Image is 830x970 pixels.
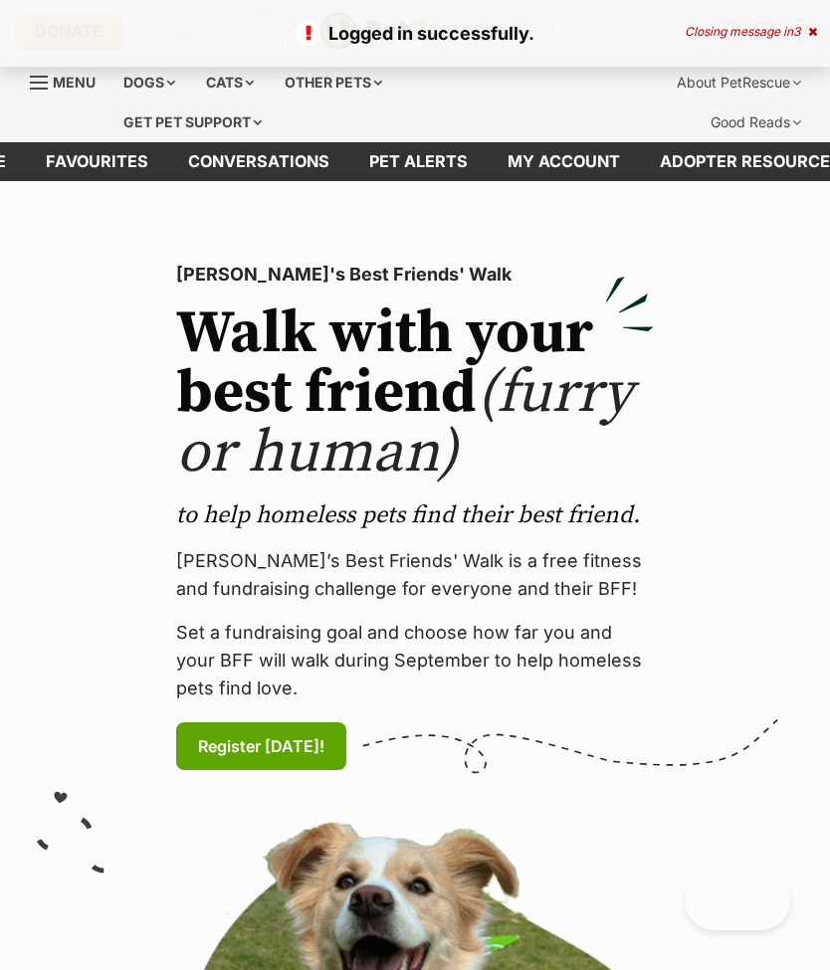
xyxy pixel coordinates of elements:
a: conversations [168,142,349,181]
div: About PetRescue [663,63,815,102]
div: Get pet support [109,102,276,142]
h2: Walk with your best friend [176,304,654,484]
a: Pet alerts [349,142,488,181]
iframe: Help Scout Beacon - Open [685,871,790,930]
span: Menu [53,74,96,91]
a: My account [488,142,640,181]
p: [PERSON_NAME]'s Best Friends' Walk [176,261,654,289]
p: [PERSON_NAME]’s Best Friends' Walk is a free fitness and fundraising challenge for everyone and t... [176,547,654,603]
div: Cats [192,63,268,102]
span: (furry or human) [176,356,633,490]
a: Register [DATE]! [176,722,346,770]
div: Good Reads [697,102,815,142]
div: Dogs [109,63,189,102]
a: Menu [30,63,109,98]
p: Set a fundraising goal and choose how far you and your BFF will walk during September to help hom... [176,619,654,702]
a: Favourites [26,142,168,181]
span: Register [DATE]! [198,734,324,758]
div: Other pets [271,63,396,102]
p: to help homeless pets find their best friend. [176,499,654,531]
